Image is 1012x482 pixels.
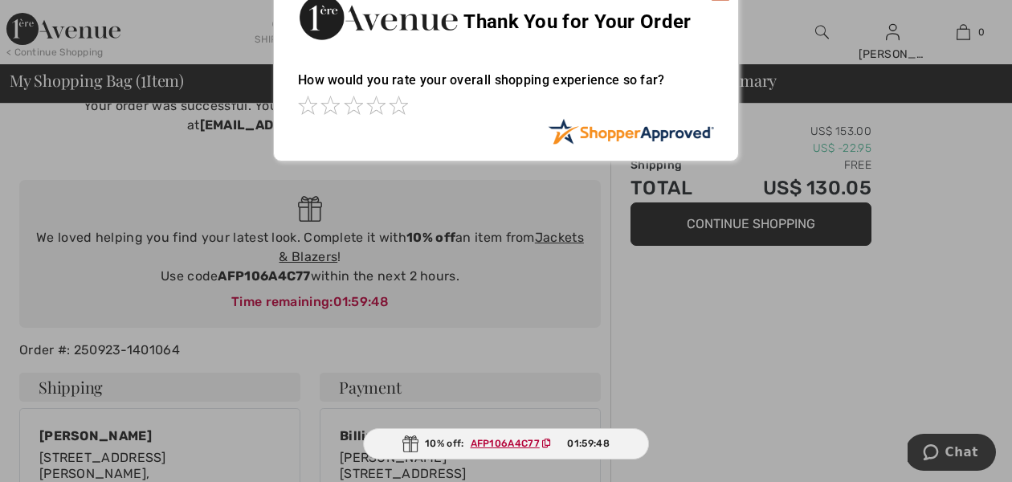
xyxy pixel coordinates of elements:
[298,56,714,118] div: How would you rate your overall shopping experience so far?
[567,436,609,451] span: 01:59:48
[363,428,649,460] div: 10% off:
[463,10,691,33] span: Thank You for Your Order
[471,438,540,449] ins: AFP106A4C77
[402,435,418,452] img: Gift.svg
[38,11,71,26] span: Chat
